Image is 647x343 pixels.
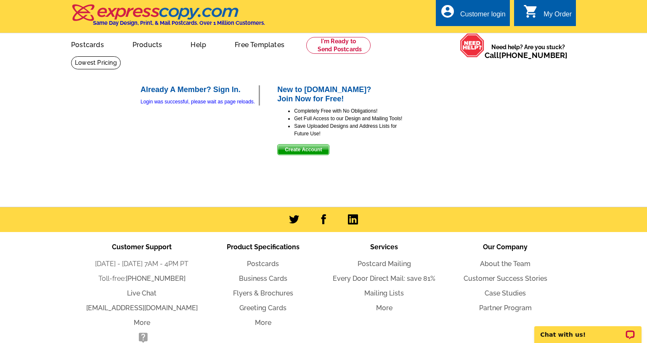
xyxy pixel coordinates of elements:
span: Services [370,243,398,251]
a: More [134,319,150,327]
a: [EMAIL_ADDRESS][DOMAIN_NAME] [86,304,198,312]
div: Login was successful, please wait as page reloads. [141,98,259,106]
img: help [460,33,485,58]
li: Toll-free: [81,274,202,284]
a: shopping_cart My Order [523,9,572,20]
span: Customer Support [112,243,172,251]
a: More [376,304,392,312]
a: Postcards [58,34,117,54]
h2: New to [DOMAIN_NAME]? Join Now for Free! [277,85,403,103]
button: Create Account [277,144,329,155]
a: Free Templates [221,34,298,54]
i: account_circle [440,4,455,19]
a: Partner Program [479,304,532,312]
a: account_circle Customer login [440,9,506,20]
span: Our Company [483,243,528,251]
a: Greeting Cards [239,304,286,312]
span: Call [485,51,567,60]
a: Live Chat [127,289,156,297]
span: Need help? Are you stuck? [485,43,572,60]
a: More [255,319,271,327]
a: Products [119,34,176,54]
h2: Already A Member? Sign In. [141,85,259,95]
a: Flyers & Brochures [233,289,293,297]
li: Get Full Access to our Design and Mailing Tools! [294,115,403,122]
span: Product Specifications [227,243,300,251]
li: Completely Free with No Obligations! [294,107,403,115]
a: Postcard Mailing [358,260,411,268]
a: [PHONE_NUMBER] [126,274,186,282]
div: My Order [544,11,572,22]
a: Every Door Direct Mail: save 81% [333,274,435,282]
a: Same Day Design, Print, & Mail Postcards. Over 1 Million Customers. [71,10,265,26]
li: [DATE] - [DATE] 7AM - 4PM PT [81,259,202,269]
a: Postcards [247,260,279,268]
a: [PHONE_NUMBER] [499,51,567,60]
a: Help [177,34,220,54]
h4: Same Day Design, Print, & Mail Postcards. Over 1 Million Customers. [93,20,265,26]
div: Customer login [460,11,506,22]
iframe: LiveChat chat widget [529,317,647,343]
a: Case Studies [485,289,526,297]
a: About the Team [480,260,530,268]
li: Save Uploaded Designs and Address Lists for Future Use! [294,122,403,137]
span: Create Account [278,145,329,155]
a: Business Cards [239,274,287,282]
a: Mailing Lists [364,289,404,297]
a: Customer Success Stories [464,274,547,282]
i: shopping_cart [523,4,538,19]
